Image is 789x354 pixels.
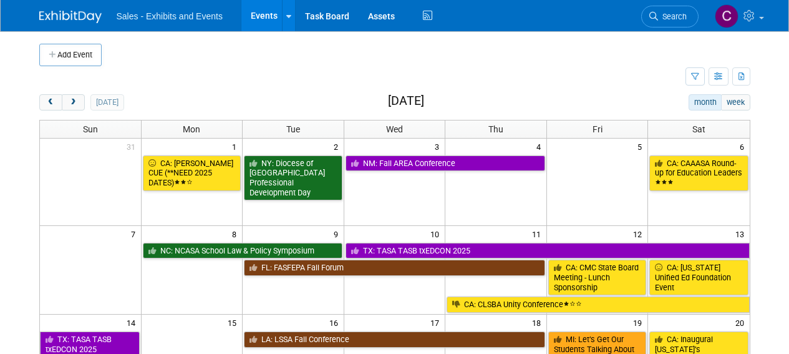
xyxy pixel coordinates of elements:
[244,260,545,276] a: FL: FASFEPA Fall Forum
[738,139,750,154] span: 6
[734,315,750,330] span: 20
[388,94,424,108] h2: [DATE]
[632,315,647,330] span: 19
[429,226,445,242] span: 10
[130,226,141,242] span: 7
[715,4,738,28] img: Christine Lurz
[535,139,546,154] span: 4
[332,139,344,154] span: 2
[548,260,647,295] a: CA: CMC State Board Meeting - Lunch Sponsorship
[658,12,687,21] span: Search
[632,226,647,242] span: 12
[332,226,344,242] span: 9
[39,94,62,111] button: prev
[231,139,242,154] span: 1
[447,297,749,313] a: CA: CLSBA Unity Conference
[531,315,546,330] span: 18
[636,139,647,154] span: 5
[286,124,300,134] span: Tue
[433,139,445,154] span: 3
[143,243,342,259] a: NC: NCASA School Law & Policy Symposium
[429,315,445,330] span: 17
[689,94,722,111] button: month
[231,226,242,242] span: 8
[244,332,545,348] a: LA: LSSA Fall Conference
[593,124,603,134] span: Fri
[649,260,748,295] a: CA: [US_STATE] Unified Ed Foundation Event
[39,11,102,23] img: ExhibitDay
[183,124,200,134] span: Mon
[125,139,141,154] span: 31
[692,124,705,134] span: Sat
[143,155,241,191] a: CA: [PERSON_NAME] CUE (**NEED 2025 DATES)
[39,44,102,66] button: Add Event
[83,124,98,134] span: Sun
[488,124,503,134] span: Thu
[328,315,344,330] span: 16
[734,226,750,242] span: 13
[531,226,546,242] span: 11
[641,6,699,27] a: Search
[244,155,342,201] a: NY: Diocese of [GEOGRAPHIC_DATA] Professional Development Day
[226,315,242,330] span: 15
[90,94,123,111] button: [DATE]
[125,315,141,330] span: 14
[346,155,545,172] a: NM: Fall AREA Conference
[386,124,403,134] span: Wed
[346,243,750,259] a: TX: TASA TASB txEDCON 2025
[62,94,85,111] button: next
[117,11,223,21] span: Sales - Exhibits and Events
[721,94,750,111] button: week
[649,155,748,191] a: CA: CAAASA Round-up for Education Leaders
